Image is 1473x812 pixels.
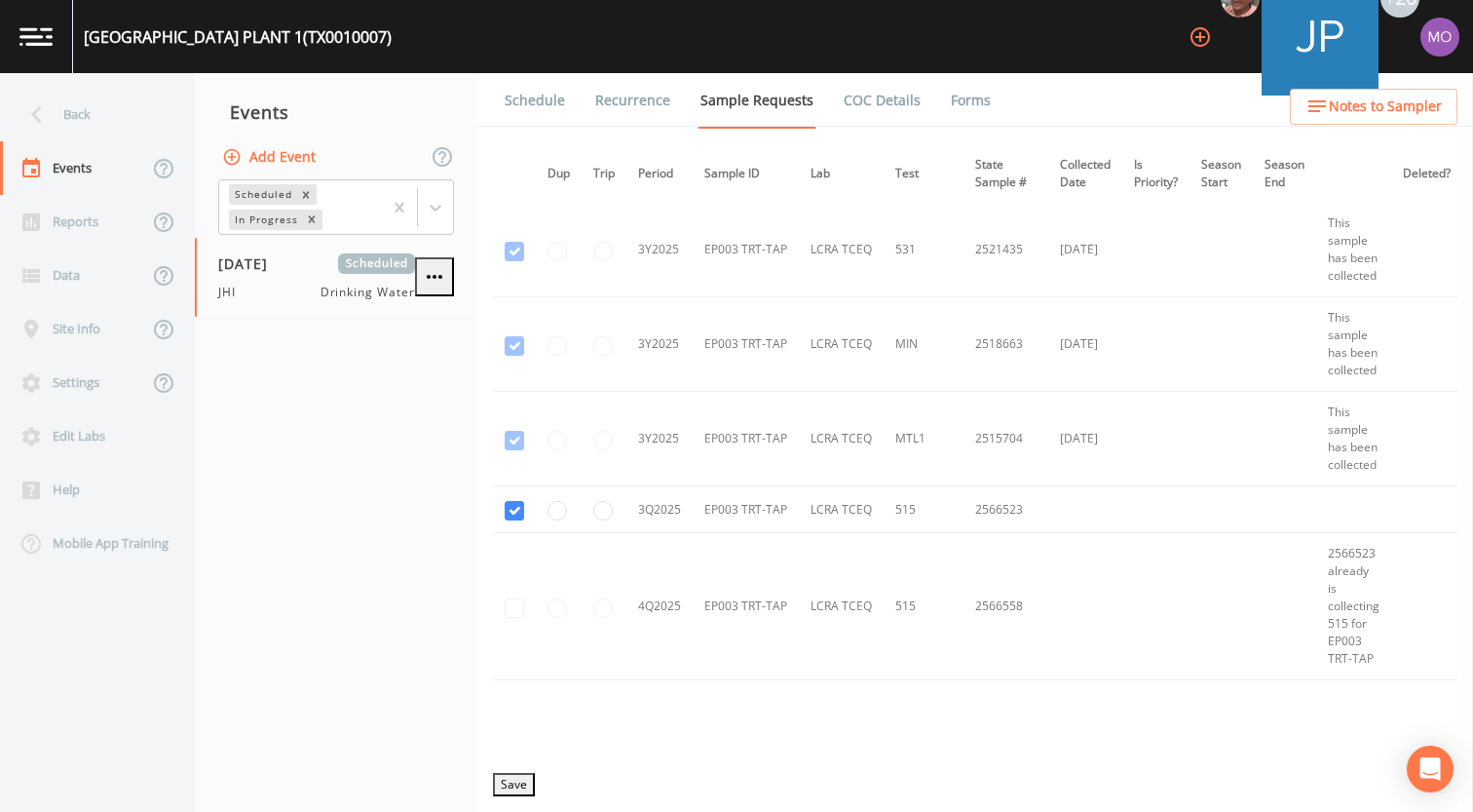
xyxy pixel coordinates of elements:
[948,73,994,128] a: Forms
[1190,144,1253,204] th: Season Start
[693,203,799,297] td: EP003 TRT-TAP
[799,297,884,392] td: LCRA TCEQ
[321,284,415,301] span: Drinking Water
[963,533,1048,680] td: 2566558
[884,392,963,486] td: MTL1
[1048,203,1122,297] td: [DATE]
[195,238,477,318] a: [DATE]ScheduledJHIDrinking Water
[301,210,322,230] div: Remove In Progress
[799,533,884,680] td: LCRA TCEQ
[698,73,816,129] a: Sample Requests
[799,486,884,533] td: LCRA TCEQ
[1048,392,1122,486] td: [DATE]
[229,184,295,205] div: Scheduled
[693,392,799,486] td: EP003 TRT-TAP
[626,392,693,486] td: 3Y2025
[218,284,247,301] span: JHI
[963,297,1048,392] td: 2518663
[536,144,583,204] th: Dup
[626,486,693,533] td: 3Q2025
[1290,89,1457,125] button: Notes to Sampler
[1420,18,1459,57] img: 4e251478aba98ce068fb7eae8f78b90c
[295,184,317,205] div: Remove Scheduled
[693,297,799,392] td: EP003 TRT-TAP
[799,144,884,204] th: Lab
[626,297,693,392] td: 3Y2025
[963,144,1048,204] th: State Sample #
[799,203,884,297] td: LCRA TCEQ
[884,533,963,680] td: 515
[338,253,415,274] span: Scheduled
[963,392,1048,486] td: 2515704
[502,73,568,128] a: Schedule
[884,486,963,533] td: 515
[1407,746,1454,793] div: Open Intercom Messenger
[582,144,626,204] th: Trip
[1316,533,1391,680] td: 2566523 already is collecting 515 for EP003 TRT-TAP
[1316,392,1391,486] td: This sample has been collected
[84,25,392,49] div: [GEOGRAPHIC_DATA] PLANT 1 (TX0010007)
[195,88,477,136] div: Events
[693,533,799,680] td: EP003 TRT-TAP
[626,203,693,297] td: 3Y2025
[218,139,323,175] button: Add Event
[218,253,282,274] span: [DATE]
[229,210,301,230] div: In Progress
[19,27,53,46] img: logo
[1253,144,1316,204] th: Season End
[884,144,963,204] th: Test
[963,486,1048,533] td: 2566523
[963,203,1048,297] td: 2521435
[1316,203,1391,297] td: This sample has been collected
[1329,95,1442,119] span: Notes to Sampler
[1048,144,1122,204] th: Collected Date
[693,144,799,204] th: Sample ID
[626,144,693,204] th: Period
[884,297,963,392] td: MIN
[1391,144,1462,204] th: Deleted?
[1122,144,1190,204] th: Is Priority?
[693,486,799,533] td: EP003 TRT-TAP
[841,73,924,128] a: COC Details
[493,773,535,796] button: Save
[592,73,673,128] a: Recurrence
[884,203,963,297] td: 531
[799,392,884,486] td: LCRA TCEQ
[626,533,693,680] td: 4Q2025
[1316,297,1391,392] td: This sample has been collected
[1048,297,1122,392] td: [DATE]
